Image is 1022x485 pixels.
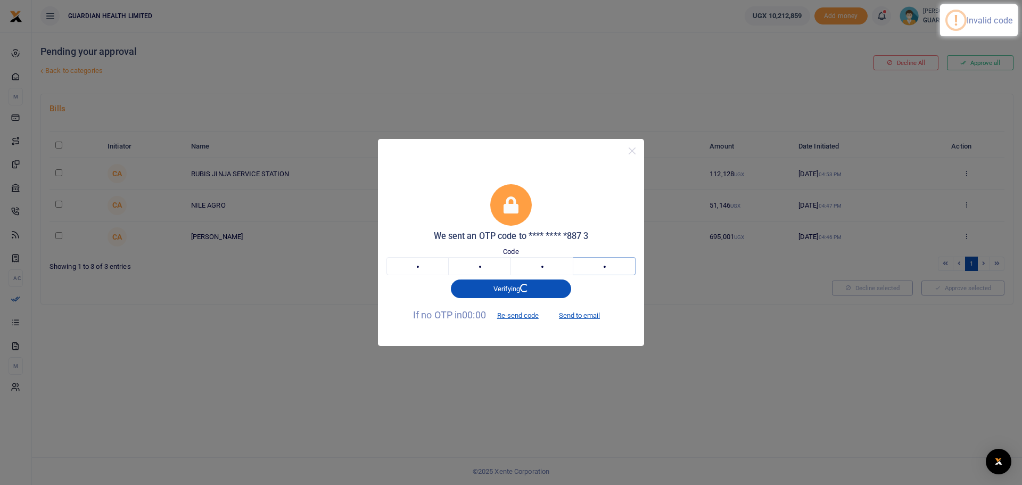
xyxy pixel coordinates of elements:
[503,246,518,257] label: Code
[550,307,609,325] button: Send to email
[462,309,486,320] span: 00:00
[413,309,548,320] span: If no OTP in
[624,143,640,159] button: Close
[954,12,958,29] div: !
[451,280,571,298] button: Verifying
[967,15,1012,26] div: Invalid code
[488,307,548,325] button: Re-send code
[986,449,1011,474] div: Open Intercom Messenger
